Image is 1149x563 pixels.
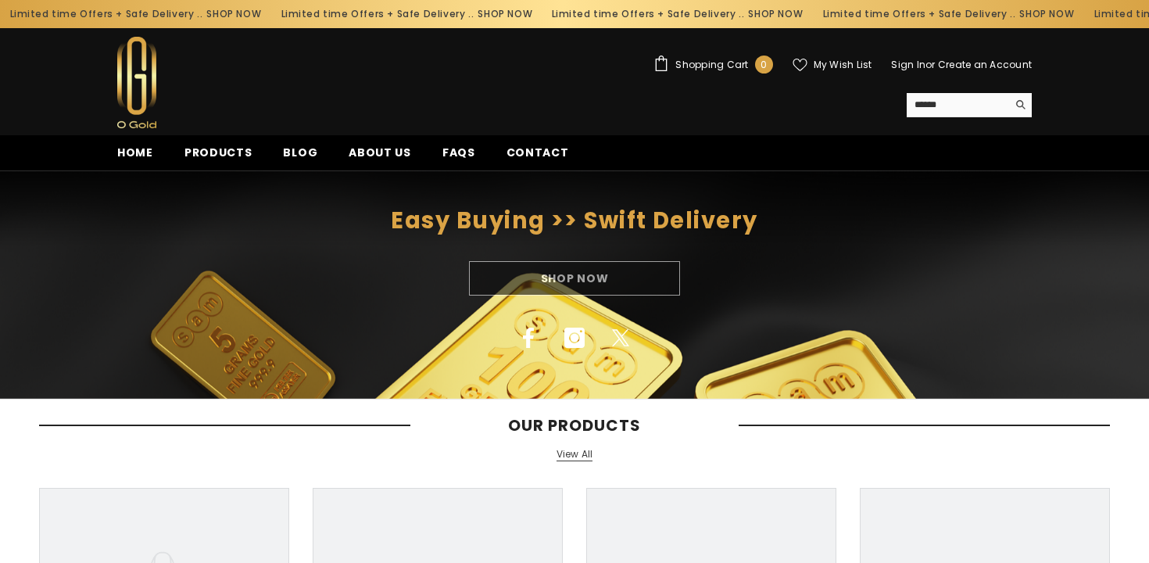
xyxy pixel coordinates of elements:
a: Contact [491,144,585,170]
a: Create an Account [938,58,1032,71]
a: View All [557,448,593,461]
span: or [925,58,935,71]
a: SHOP NOW [478,5,532,23]
span: My Wish List [814,60,872,70]
a: My Wish List [793,58,872,72]
a: SHOP NOW [206,5,261,23]
a: Blog [267,144,333,170]
a: SHOP NOW [1019,5,1074,23]
img: Ogold Shop [117,37,156,128]
span: Our Products [410,416,739,435]
span: Blog [283,145,317,160]
span: Home [117,145,153,160]
div: Limited time Offers + Safe Delivery .. [542,2,813,27]
a: Shopping Cart [653,56,772,74]
a: About us [333,144,427,170]
span: About us [349,145,411,160]
summary: Search [907,93,1032,117]
span: Contact [506,145,569,160]
span: Shopping Cart [675,60,748,70]
a: SHOP NOW [749,5,804,23]
span: 0 [761,56,767,74]
a: Home [102,144,169,170]
button: Search [1008,93,1032,117]
div: Limited time Offers + Safe Delivery .. [271,2,542,27]
a: Products [169,144,268,170]
a: Sign In [891,58,925,71]
div: Limited time Offers + Safe Delivery .. [813,2,1084,27]
span: Products [184,145,252,160]
span: FAQs [442,145,475,160]
a: FAQs [427,144,491,170]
